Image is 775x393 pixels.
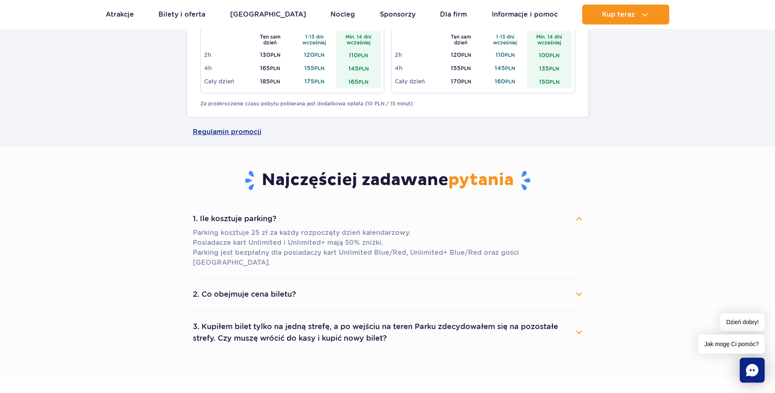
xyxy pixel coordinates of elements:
td: 155 [292,61,337,75]
td: 160 [483,75,527,88]
small: PLN [549,66,559,72]
td: 110 [483,48,527,61]
button: 3. Kupiłem bilet tylko na jedną strefę, a po wejściu na teren Parku zdecydowałem się na pozostałe... [193,317,583,347]
td: Cały dzień [395,75,439,88]
td: 170 [439,75,483,88]
a: [GEOGRAPHIC_DATA] [230,5,306,24]
a: Atrakcje [106,5,134,24]
small: PLN [270,52,280,58]
a: Informacje i pomoc [492,5,558,24]
td: 165 [336,75,381,88]
small: PLN [549,79,559,85]
button: 1. Ile kosztuje parking? [193,210,583,228]
small: PLN [461,52,471,58]
th: Ten sam dzień [439,31,483,48]
a: Bilety i oferta [158,5,205,24]
small: PLN [461,78,471,85]
p: Parking kosztuje 25 zł za każdy rozpoczęty dzień kalendarzowy. Posiadacze kart Unlimited i Unlimi... [193,228,583,268]
th: 1-13 dni wcześniej [292,31,337,48]
small: PLN [314,52,324,58]
td: 2h [204,48,248,61]
td: 165 [248,61,292,75]
small: PLN [358,52,368,59]
td: 130 [248,48,292,61]
small: PLN [314,65,324,71]
td: 4h [395,61,439,75]
span: Kup teraz [602,11,635,18]
button: 2. Co obejmuje cena biletu? [193,285,583,303]
a: Sponsorzy [380,5,415,24]
small: PLN [549,52,559,59]
p: Za przekroczenie czasu pobytu pobierana jest dodatkowa opłata (10 PLN / 15 minut). [200,100,575,107]
button: Kup teraz [582,5,669,24]
td: 100 [527,48,571,61]
td: 120 [439,48,483,61]
td: 150 [527,75,571,88]
small: PLN [270,78,280,85]
span: Dzień dobry! [720,313,765,331]
td: 145 [483,61,527,75]
small: PLN [359,66,369,72]
td: 135 [527,61,571,75]
th: 1-13 dni wcześniej [483,31,527,48]
td: 120 [292,48,337,61]
td: 110 [336,48,381,61]
h3: Najczęściej zadawane [193,170,583,191]
small: PLN [461,65,471,71]
div: Chat [740,358,765,383]
td: 4h [204,61,248,75]
td: 155 [439,61,483,75]
a: Regulamin promocji [193,117,583,146]
th: Min. 14 dni wcześniej [336,31,381,48]
td: 145 [336,61,381,75]
small: PLN [358,79,368,85]
small: PLN [505,52,515,58]
td: 185 [248,75,292,88]
span: Jak mogę Ci pomóc? [698,334,765,354]
th: Ten sam dzień [248,31,292,48]
small: PLN [505,78,515,85]
th: Min. 14 dni wcześniej [527,31,571,48]
td: Cały dzień [204,75,248,88]
a: Nocleg [330,5,355,24]
a: Dla firm [440,5,467,24]
span: pytania [448,170,514,190]
small: PLN [505,65,515,71]
td: 175 [292,75,337,88]
small: PLN [314,78,324,85]
small: PLN [270,65,280,71]
td: 2h [395,48,439,61]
